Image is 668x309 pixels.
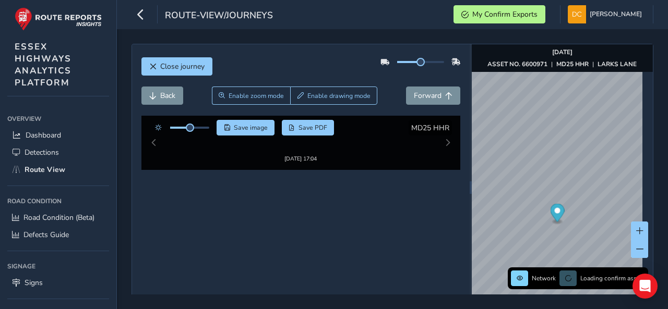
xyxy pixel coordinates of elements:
span: Network [532,274,556,282]
span: Defects Guide [23,230,69,240]
a: Defects Guide [7,226,109,243]
span: Route View [25,165,65,175]
span: ESSEX HIGHWAYS ANALYTICS PLATFORM [15,41,71,89]
button: Back [141,86,183,105]
span: MD25 HHR [411,123,449,133]
div: Overview [7,111,109,127]
span: Detections [25,147,59,157]
strong: LARKS LANE [598,60,637,68]
span: Signs [25,278,43,288]
span: Dashboard [26,130,61,140]
span: route-view/journeys [165,9,273,23]
span: Loading confirm assets [580,274,645,282]
span: [PERSON_NAME] [590,5,642,23]
a: Signs [7,274,109,291]
a: Route View [7,161,109,178]
span: Back [160,91,175,101]
div: Open Intercom Messenger [633,274,658,299]
img: diamond-layout [568,5,586,23]
a: Road Condition (Beta) [7,209,109,226]
div: | | [487,60,637,68]
img: Thumbnail frame [269,131,332,141]
a: Detections [7,144,109,161]
span: Enable zoom mode [229,92,284,100]
span: My Confirm Exports [472,9,538,19]
strong: [DATE] [552,48,572,56]
span: Enable drawing mode [307,92,371,100]
strong: ASSET NO. 6600971 [487,60,547,68]
div: Map marker [550,204,564,225]
button: Zoom [212,86,291,105]
button: Save [217,120,275,135]
button: PDF [282,120,335,135]
span: Forward [414,91,442,101]
img: rr logo [15,7,102,31]
div: Road Condition [7,193,109,209]
span: Road Condition (Beta) [23,213,94,223]
button: My Confirm Exports [454,5,545,23]
span: Save PDF [299,123,327,132]
div: Signage [7,258,109,274]
button: Forward [406,86,460,105]
button: [PERSON_NAME] [568,5,646,23]
a: Dashboard [7,127,109,144]
button: Draw [290,86,377,105]
span: Close journey [160,61,205,71]
span: Save image [234,123,268,132]
strong: MD25 HHR [556,60,589,68]
button: Close journey [141,57,212,76]
div: [DATE] 17:04 [269,141,332,149]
